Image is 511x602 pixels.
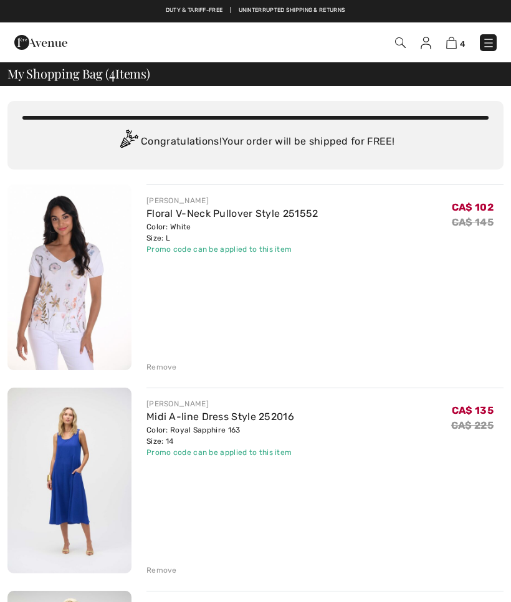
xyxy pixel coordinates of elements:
[146,208,318,219] a: Floral V-Neck Pullover Style 251552
[14,36,67,47] a: 1ère Avenue
[146,221,318,244] div: Color: White Size: L
[146,447,294,458] div: Promo code can be applied to this item
[7,184,131,370] img: Floral V-Neck Pullover Style 251552
[146,565,177,576] div: Remove
[146,398,294,409] div: [PERSON_NAME]
[452,404,494,416] span: CA$ 135
[460,39,465,49] span: 4
[146,195,318,206] div: [PERSON_NAME]
[146,244,318,255] div: Promo code can be applied to this item
[14,30,67,55] img: 1ère Avenue
[22,130,489,155] div: Congratulations! Your order will be shipped for FREE!
[446,37,457,49] img: Shopping Bag
[109,64,115,80] span: 4
[395,37,406,48] img: Search
[146,361,177,373] div: Remove
[146,424,294,447] div: Color: Royal Sapphire 163 Size: 14
[452,201,494,213] span: CA$ 102
[116,130,141,155] img: Congratulation2.svg
[421,37,431,49] img: My Info
[446,35,465,50] a: 4
[452,216,494,228] s: CA$ 145
[451,419,494,431] s: CA$ 225
[7,67,150,80] span: My Shopping Bag ( Items)
[146,411,294,423] a: Midi A-line Dress Style 252016
[7,388,131,573] img: Midi A-line Dress Style 252016
[482,37,495,49] img: Menu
